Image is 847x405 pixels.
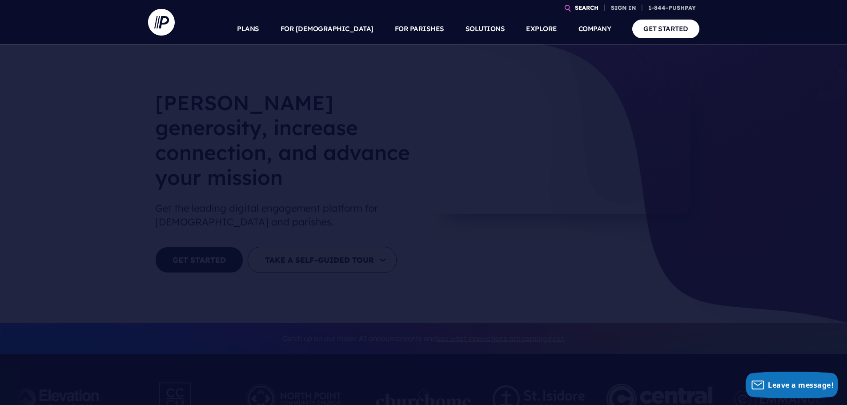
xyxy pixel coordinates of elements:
a: EXPLORE [526,13,557,44]
a: GET STARTED [632,20,699,38]
a: COMPANY [578,13,611,44]
a: FOR [DEMOGRAPHIC_DATA] [281,13,373,44]
a: FOR PARISHES [395,13,444,44]
a: SOLUTIONS [466,13,505,44]
a: PLANS [237,13,259,44]
span: Leave a message! [768,380,834,390]
button: Leave a message! [746,372,838,398]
